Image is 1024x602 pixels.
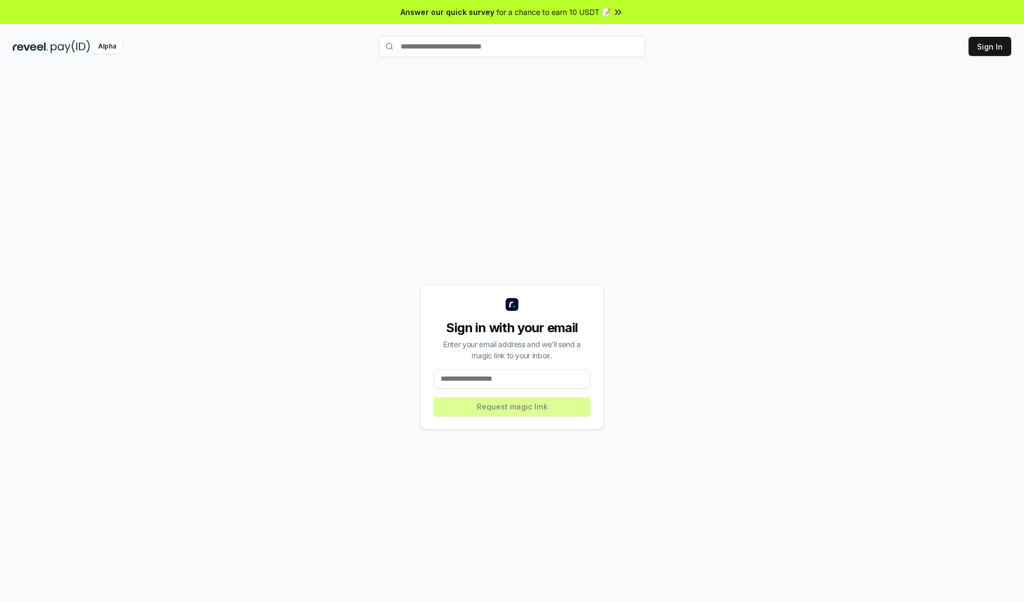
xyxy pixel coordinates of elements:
img: pay_id [51,40,90,53]
img: reveel_dark [13,40,49,53]
img: logo_small [506,298,518,311]
button: Sign In [969,37,1011,56]
div: Alpha [92,40,122,53]
div: Sign in with your email [434,319,590,336]
span: for a chance to earn 10 USDT 📝 [497,6,611,18]
div: Enter your email address and we’ll send a magic link to your inbox. [434,339,590,361]
span: Answer our quick survey [401,6,494,18]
